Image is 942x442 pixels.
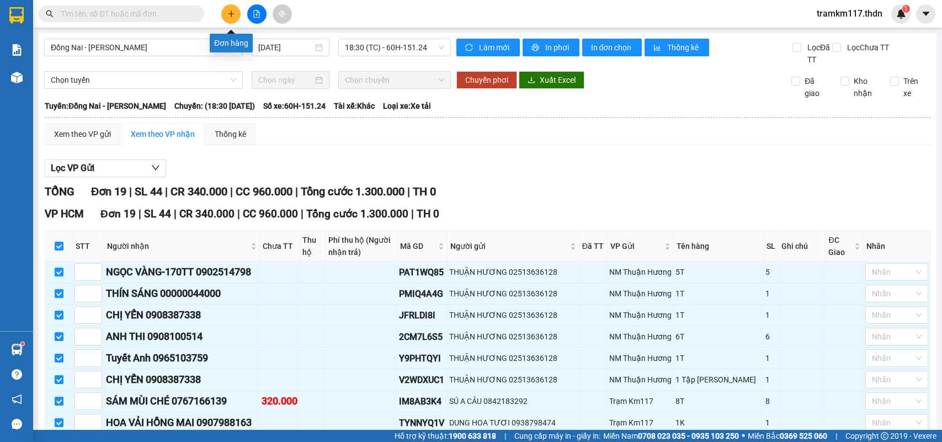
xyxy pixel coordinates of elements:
div: NM Thuận Hương [609,309,672,321]
span: Thống kê [667,41,700,54]
div: Đơn hàng [210,34,253,52]
span: | [165,185,168,198]
div: THÍN SÁNG 00000044000 [106,286,258,301]
span: Người nhận [107,240,248,252]
img: icon-new-feature [896,9,906,19]
div: HOA VẢI HỒNG MAI 0907988163 [106,415,258,430]
span: Mã GD [400,240,436,252]
sup: 1 [21,342,24,345]
div: NM Thuận Hương [609,287,672,300]
span: TỔNG [45,185,74,198]
span: aim [278,10,286,18]
strong: 0369 525 060 [780,432,827,440]
td: Y9PHTQYI [397,348,448,369]
img: solution-icon [11,44,23,56]
div: 5 [765,266,776,278]
div: CHỊ YẾN 0908387338 [106,307,258,323]
div: 1T [675,309,762,321]
div: Xem theo VP nhận [131,128,195,140]
th: Phí thu hộ (Người nhận trả) [326,231,397,262]
span: CR 340.000 [171,185,227,198]
img: warehouse-icon [11,72,23,83]
div: NM Thuận Hương [609,374,672,386]
span: Trên xe [899,75,931,99]
div: 1 [765,309,776,321]
input: Chọn ngày [258,74,313,86]
td: NM Thuận Hương [608,369,674,391]
span: Xuất Excel [540,74,576,86]
div: THUẬN HƯƠNG 02513636128 [449,331,577,343]
span: Hỗ trợ kỹ thuật: [395,430,496,442]
div: 8 [765,395,776,407]
span: | [129,185,132,198]
div: Trạm Km117 [609,395,672,407]
span: | [139,207,141,220]
td: NM Thuận Hương [608,305,674,326]
span: Đơn 19 [100,207,136,220]
button: printerIn phơi [523,39,579,56]
div: ANH THI 0908100514 [106,329,258,344]
th: Ghi chú [779,231,826,262]
span: Cung cấp máy in - giấy in: [514,430,600,442]
div: THUẬN HƯƠNG 02513636128 [449,287,577,300]
span: | [411,207,414,220]
th: SL [764,231,779,262]
button: bar-chartThống kê [645,39,709,56]
span: Loại xe: Xe tải [383,100,431,112]
span: Lọc VP Gửi [51,161,94,175]
button: Chuyển phơi [456,71,517,89]
div: 2CM7L6S5 [399,330,445,344]
span: Kho nhận [849,75,881,99]
span: Chọn tuyến [51,72,236,88]
div: NM Thuận Hương [609,266,672,278]
span: CR 340.000 [179,207,235,220]
span: download [528,76,535,85]
span: Chuyến: (18:30 [DATE]) [174,100,255,112]
span: Lọc Chưa TT [843,41,891,54]
span: SL 44 [144,207,171,220]
div: 1 [765,352,776,364]
button: syncLàm mới [456,39,520,56]
span: Tổng cước 1.300.000 [301,185,405,198]
span: CC 960.000 [243,207,298,220]
div: IM8AB3K4 [399,395,445,408]
div: 1 [765,287,776,300]
span: | [835,430,837,442]
div: Thống kê [215,128,246,140]
span: notification [12,394,22,404]
span: | [230,185,233,198]
span: 1 [904,5,908,13]
td: JFRLDI8I [397,305,448,326]
span: Chọn chuyến [345,72,444,88]
td: NM Thuận Hương [608,283,674,305]
th: Tên hàng [674,231,764,262]
div: CHỊ YẾN 0908387338 [106,372,258,387]
div: Trạm Km117 [609,417,672,429]
button: Lọc VP Gửi [45,159,166,177]
td: NM Thuận Hương [608,348,674,369]
div: Nhãn [866,240,927,252]
span: tramkm117.thdn [808,7,891,20]
div: 5T [675,266,762,278]
td: 2CM7L6S5 [397,326,448,348]
span: Đơn 19 [91,185,126,198]
button: aim [273,4,292,24]
div: V2WDXUC1 [399,373,445,387]
button: downloadXuất Excel [519,71,584,89]
button: In đơn chọn [582,39,642,56]
span: | [407,185,410,198]
span: | [174,207,177,220]
span: search [46,10,54,18]
div: 1 Tập [PERSON_NAME] [675,374,762,386]
td: PMIQ4A4G [397,283,448,305]
div: Tuyết Anh 0965103759 [106,350,258,366]
div: Xem theo VP gửi [54,128,111,140]
span: caret-down [921,9,931,19]
span: Đồng Nai - Hồ Chí Minh [51,39,236,56]
div: 6 [765,331,776,343]
div: 1T [675,287,762,300]
span: Tổng cước 1.300.000 [306,207,408,220]
div: TYNNYQ1V [399,416,445,430]
span: question-circle [12,369,22,380]
span: ⚪️ [742,434,745,438]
